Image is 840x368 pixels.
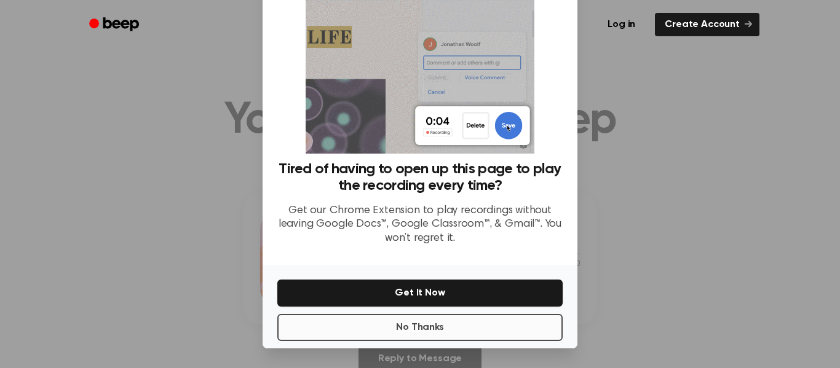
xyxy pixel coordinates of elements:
a: Create Account [655,13,759,36]
button: Get It Now [277,280,563,307]
a: Beep [81,13,150,37]
p: Get our Chrome Extension to play recordings without leaving Google Docs™, Google Classroom™, & Gm... [277,204,563,246]
a: Log in [595,10,648,39]
button: No Thanks [277,314,563,341]
h3: Tired of having to open up this page to play the recording every time? [277,161,563,194]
